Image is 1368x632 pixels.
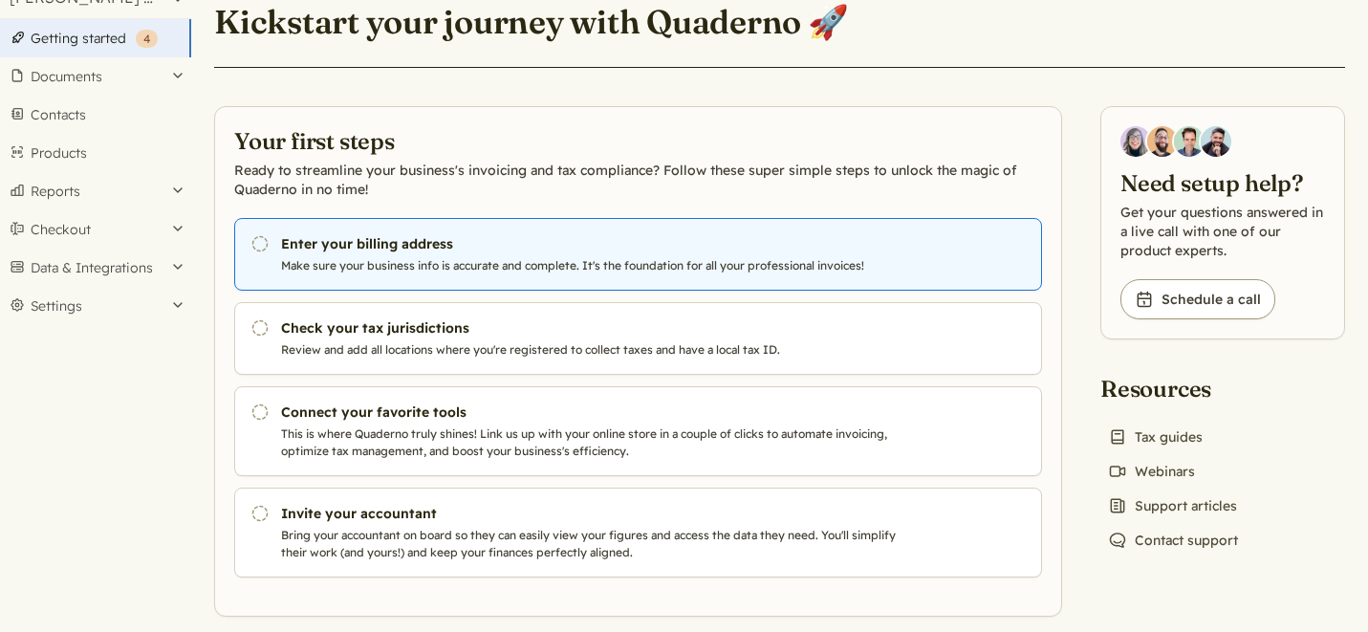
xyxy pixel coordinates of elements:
img: Jairo Fumero, Account Executive at Quaderno [1147,126,1178,157]
a: Enter your billing address Make sure your business info is accurate and complete. It's the founda... [234,218,1042,291]
span: 4 [143,32,150,46]
a: Support articles [1100,492,1245,519]
a: Webinars [1100,458,1203,485]
a: Invite your accountant Bring your accountant on board so they can easily view your figures and ac... [234,488,1042,578]
img: Diana Carrasco, Account Executive at Quaderno [1120,126,1151,157]
a: Tax guides [1100,424,1210,450]
h3: Invite your accountant [281,504,898,523]
p: Get your questions answered in a live call with one of our product experts. [1120,203,1325,260]
p: Bring your accountant on board so they can easily view your figures and access the data they need... [281,527,898,561]
p: Ready to streamline your business's invoicing and tax compliance? Follow these super simple steps... [234,161,1042,199]
a: Schedule a call [1120,279,1275,319]
h1: Kickstart your journey with Quaderno 🚀 [214,1,849,42]
h2: Resources [1100,374,1246,404]
h3: Connect your favorite tools [281,403,898,422]
img: Ivo Oltmans, Business Developer at Quaderno [1174,126,1205,157]
p: Make sure your business info is accurate and complete. It's the foundation for all your professio... [281,257,898,274]
p: This is where Quaderno truly shines! Link us up with your online store in a couple of clicks to a... [281,425,898,460]
h3: Enter your billing address [281,234,898,253]
h3: Check your tax jurisdictions [281,318,898,338]
p: Review and add all locations where you're registered to collect taxes and have a local tax ID. [281,341,898,359]
a: Contact support [1100,527,1246,554]
img: Javier Rubio, DevRel at Quaderno [1201,126,1231,157]
a: Connect your favorite tools This is where Quaderno truly shines! Link us up with your online stor... [234,386,1042,476]
a: Check your tax jurisdictions Review and add all locations where you're registered to collect taxe... [234,302,1042,375]
h2: Need setup help? [1120,168,1325,199]
h2: Your first steps [234,126,1042,157]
